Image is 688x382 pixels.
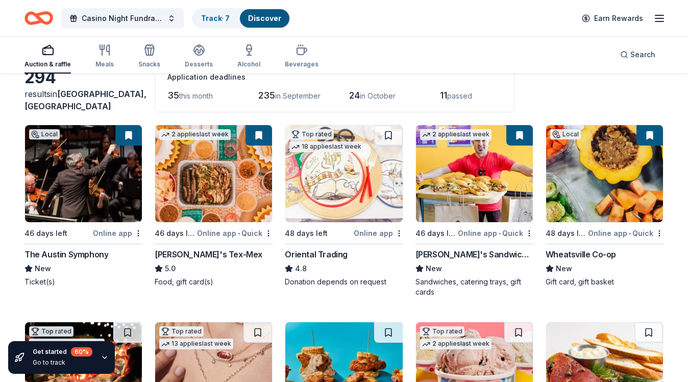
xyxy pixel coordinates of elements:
[24,125,142,287] a: Image for The Austin SymphonyLocal46 days leftOnline appThe Austin SymphonyNewTicket(s)
[295,262,307,275] span: 4.8
[24,89,146,111] span: [GEOGRAPHIC_DATA], [GEOGRAPHIC_DATA]
[35,262,51,275] span: New
[576,9,649,28] a: Earn Rewards
[546,277,664,287] div: Gift card, gift basket
[185,60,213,68] div: Desserts
[93,227,142,240] div: Online app
[179,91,213,100] span: this month
[138,40,160,74] button: Snacks
[285,248,348,260] div: Oriental Trading
[447,91,472,100] span: passed
[33,347,92,356] div: Get started
[71,347,92,356] div: 60 %
[201,14,230,22] a: Track· 7
[24,227,67,240] div: 46 days left
[192,8,290,29] button: Track· 7Discover
[630,49,655,61] span: Search
[499,229,501,237] span: •
[24,277,142,287] div: Ticket(s)
[285,125,403,287] a: Image for Oriental TradingTop rated18 applieslast week48 days leftOnline appOriental Trading4.8Do...
[420,339,492,349] div: 2 applies last week
[24,40,71,74] button: Auction & raffle
[420,129,492,140] div: 2 applies last week
[167,71,502,83] div: Application deadlines
[415,227,456,240] div: 46 days left
[258,90,275,101] span: 235
[420,326,464,337] div: Top rated
[546,227,586,240] div: 48 days left
[289,129,334,139] div: Top rated
[238,229,240,237] span: •
[416,125,533,222] img: Image for Ike's Sandwiches
[354,227,403,240] div: Online app
[24,6,53,30] a: Home
[546,248,616,260] div: Wheatsville Co-op
[285,277,403,287] div: Donation depends on request
[33,359,92,367] div: Go to track
[612,44,664,65] button: Search
[588,227,664,240] div: Online app Quick
[24,60,71,68] div: Auction & raffle
[167,90,179,101] span: 35
[159,339,233,349] div: 13 applies last week
[275,91,321,100] span: in September
[95,60,114,68] div: Meals
[24,88,142,112] div: results
[546,125,663,222] img: Image for Wheatsville Co-op
[24,248,108,260] div: The Austin Symphony
[415,248,533,260] div: [PERSON_NAME]'s Sandwiches
[629,229,631,237] span: •
[285,227,328,240] div: 48 days left
[289,141,363,152] div: 18 applies last week
[458,227,533,240] div: Online app Quick
[440,90,447,101] span: 11
[29,129,60,139] div: Local
[426,262,442,275] span: New
[349,90,360,101] span: 24
[285,60,318,68] div: Beverages
[159,129,231,140] div: 2 applies last week
[24,89,146,111] span: in
[155,227,195,240] div: 46 days left
[360,91,396,100] span: in October
[25,125,142,222] img: Image for The Austin Symphony
[155,125,272,222] img: Image for Chuy's Tex-Mex
[237,60,260,68] div: Alcohol
[82,12,163,25] span: Casino Night Fundraiser and Silent Auction
[415,277,533,297] div: Sandwiches, catering trays, gift cards
[546,125,664,287] a: Image for Wheatsville Co-opLocal48 days leftOnline app•QuickWheatsville Co-opNewGift card, gift b...
[197,227,273,240] div: Online app Quick
[285,125,402,222] img: Image for Oriental Trading
[165,262,176,275] span: 5.0
[155,248,262,260] div: [PERSON_NAME]'s Tex-Mex
[185,40,213,74] button: Desserts
[237,40,260,74] button: Alcohol
[24,67,142,88] div: 294
[556,262,572,275] span: New
[285,40,318,74] button: Beverages
[155,125,273,287] a: Image for Chuy's Tex-Mex2 applieslast week46 days leftOnline app•Quick[PERSON_NAME]'s Tex-Mex5.0F...
[248,14,281,22] a: Discover
[29,326,73,337] div: Top rated
[95,40,114,74] button: Meals
[550,129,581,139] div: Local
[415,125,533,297] a: Image for Ike's Sandwiches2 applieslast week46 days leftOnline app•Quick[PERSON_NAME]'s Sandwiche...
[138,60,160,68] div: Snacks
[155,277,273,287] div: Food, gift card(s)
[61,8,184,29] button: Casino Night Fundraiser and Silent Auction
[159,326,204,337] div: Top rated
